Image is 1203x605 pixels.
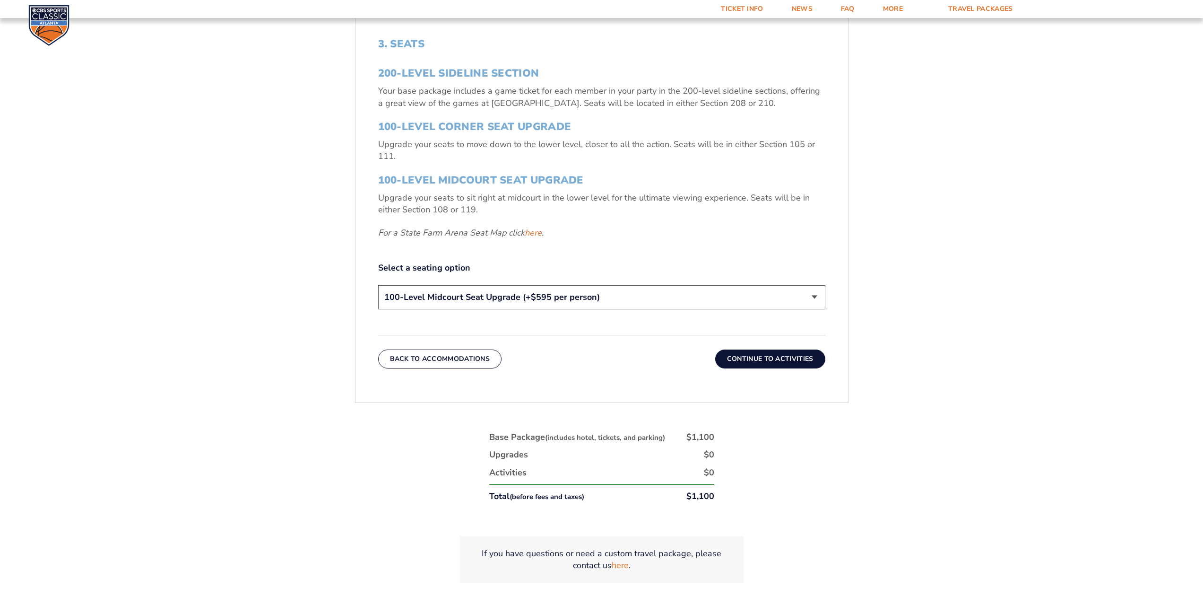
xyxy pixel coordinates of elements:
p: If you have questions or need a custom travel package, please contact us . [471,548,732,571]
p: Upgrade your seats to sit right at midcourt in the lower level for the ultimate viewing experienc... [378,192,825,216]
div: $1,100 [686,431,714,443]
p: Upgrade your seats to move down to the lower level, closer to all the action. Seats will be in ei... [378,139,825,162]
div: $0 [704,449,714,461]
p: Your base package includes a game ticket for each member in your party in the 200-level sideline ... [378,85,825,109]
div: Activities [489,467,527,479]
a: here [612,560,629,571]
div: Base Package [489,431,665,443]
button: Continue To Activities [715,350,825,368]
em: For a State Farm Arena Seat Map click . [378,227,544,238]
img: CBS Sports Classic [28,5,69,46]
a: here [525,227,542,239]
div: $1,100 [686,491,714,502]
div: Total [489,491,584,502]
h2: 3. Seats [378,38,825,50]
small: (includes hotel, tickets, and parking) [545,433,665,442]
h3: 100-Level Midcourt Seat Upgrade [378,174,825,186]
h3: 200-Level Sideline Section [378,67,825,79]
div: Upgrades [489,449,528,461]
small: (before fees and taxes) [510,492,584,501]
h3: 100-Level Corner Seat Upgrade [378,121,825,133]
button: Back To Accommodations [378,350,502,368]
div: $0 [704,467,714,479]
label: Select a seating option [378,262,825,274]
